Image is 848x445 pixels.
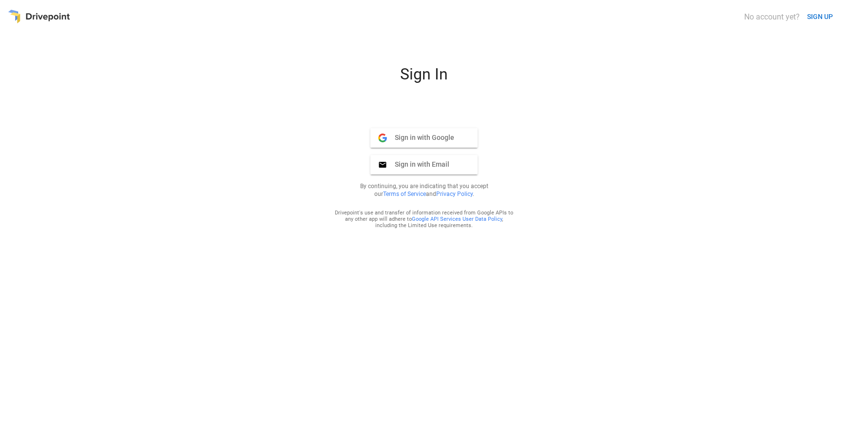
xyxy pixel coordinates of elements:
[436,191,473,197] a: Privacy Policy
[383,191,426,197] a: Terms of Service
[803,8,837,26] button: SIGN UP
[412,216,502,222] a: Google API Services User Data Policy
[387,160,449,169] span: Sign in with Email
[744,12,800,21] div: No account yet?
[370,155,478,174] button: Sign in with Email
[370,128,478,148] button: Sign in with Google
[387,133,454,142] span: Sign in with Google
[307,65,541,91] div: Sign In
[348,182,500,198] p: By continuing, you are indicating that you accept our and .
[334,210,514,229] div: Drivepoint's use and transfer of information received from Google APIs to any other app will adhe...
